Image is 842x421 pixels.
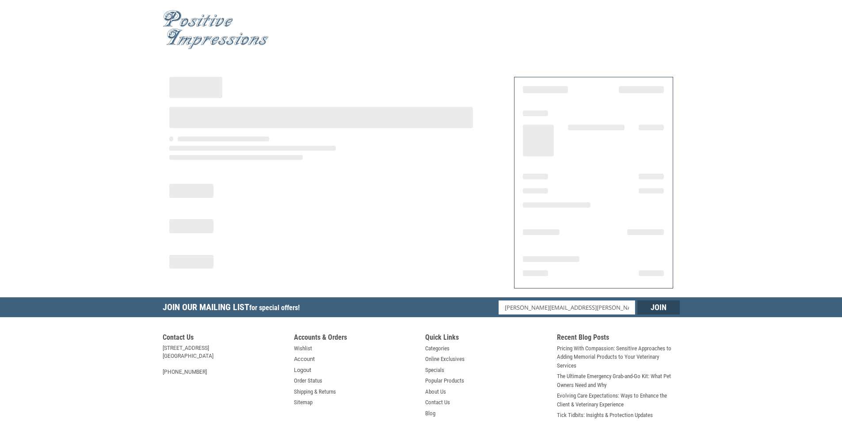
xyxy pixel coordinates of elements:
span: for special offers! [249,303,300,312]
h5: Join Our Mailing List [163,297,304,320]
h5: Quick Links [425,333,548,344]
address: [STREET_ADDRESS] [GEOGRAPHIC_DATA] [PHONE_NUMBER] [163,344,286,376]
input: Join [637,300,680,315]
a: Specials [425,366,444,375]
a: Online Exclusives [425,355,465,364]
a: Categories [425,344,450,353]
a: Blog [425,409,435,418]
a: Tick Tidbits: Insights & Protection Updates [557,411,653,420]
a: The Ultimate Emergency Grab-and-Go Kit: What Pet Owners Need and Why [557,372,680,389]
a: About Us [425,387,446,396]
a: Logout [294,366,311,375]
h5: Recent Blog Posts [557,333,680,344]
img: Positive Impressions [163,10,269,49]
a: Sitemap [294,398,312,407]
h5: Accounts & Orders [294,333,417,344]
a: Pricing With Compassion: Sensitive Approaches to Adding Memorial Products to Your Veterinary Serv... [557,344,680,370]
a: Shipping & Returns [294,387,336,396]
a: Contact Us [425,398,450,407]
a: Wishlist [294,344,312,353]
h5: Contact Us [163,333,286,344]
a: Popular Products [425,376,464,385]
a: Order Status [294,376,322,385]
a: Evolving Care Expectations: Ways to Enhance the Client & Veterinary Experience [557,391,680,409]
input: Email [499,300,635,315]
a: Account [294,355,315,364]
